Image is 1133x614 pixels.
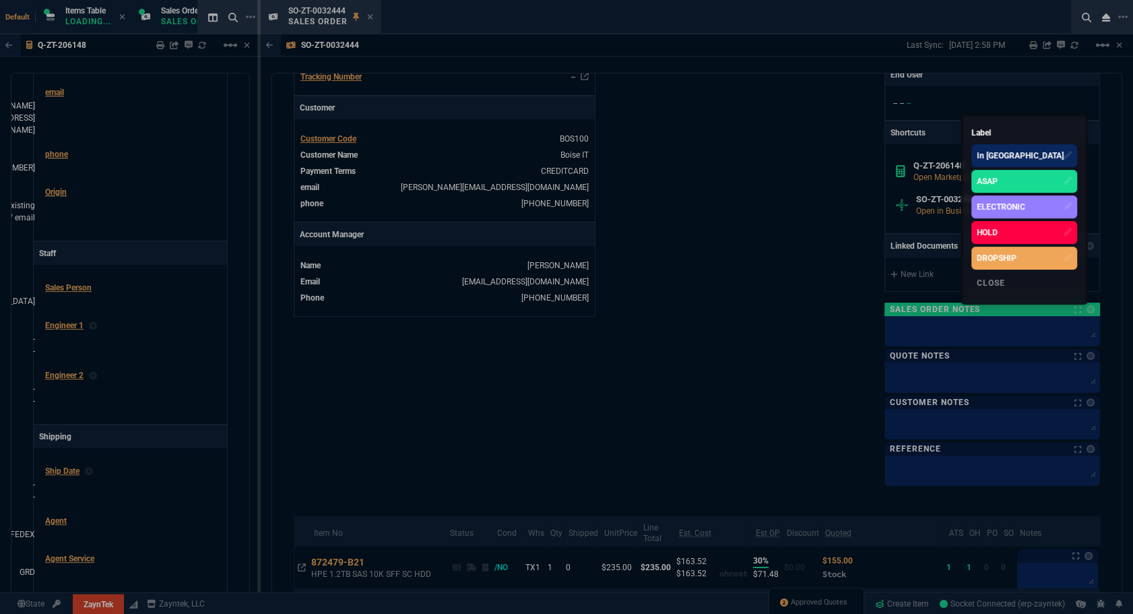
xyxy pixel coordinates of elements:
[971,124,1077,142] p: Label
[977,175,998,187] div: ASAP
[977,150,1064,162] div: In [GEOGRAPHIC_DATA]
[971,272,1077,294] div: Close
[977,252,1016,264] div: DROPSHIP
[977,201,1025,213] div: ELECTRONIC
[977,226,998,239] div: HOLD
